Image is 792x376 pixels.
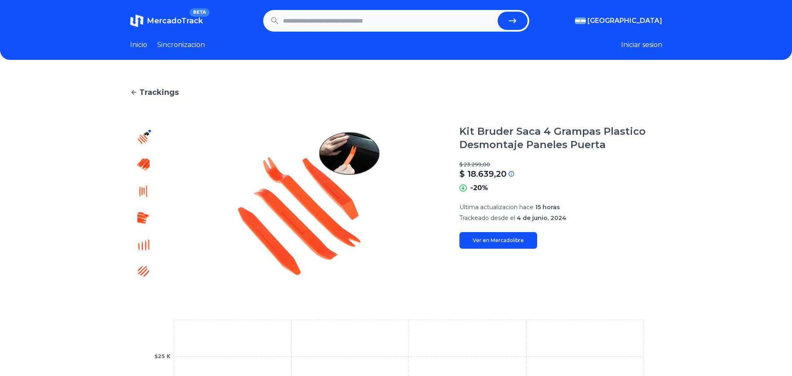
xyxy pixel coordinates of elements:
span: Ultima actualizacion hace [459,203,533,211]
span: Trackings [139,87,179,98]
span: MercadoTrack [147,16,203,25]
img: Kit Bruder Saca 4 Grampas Plastico Desmontaje Paneles Puerta [137,185,150,198]
a: Sincronizacion [157,40,205,50]
button: [GEOGRAPHIC_DATA] [575,16,662,26]
span: Trackeado desde el [459,214,515,222]
h1: Kit Bruder Saca 4 Grampas Plastico Desmontaje Paneles Puerta [459,125,662,151]
tspan: $25 K [154,354,170,359]
img: Kit Bruder Saca 4 Grampas Plastico Desmontaje Paneles Puerta [137,265,150,278]
img: Kit Bruder Saca 4 Grampas Plastico Desmontaje Paneles Puerta [137,238,150,251]
img: Kit Bruder Saca 4 Grampas Plastico Desmontaje Paneles Puerta [173,125,443,284]
img: Argentina [575,17,586,24]
img: Kit Bruder Saca 4 Grampas Plastico Desmontaje Paneles Puerta [137,158,150,171]
span: 4 de junio, 2024 [517,214,566,222]
img: Kit Bruder Saca 4 Grampas Plastico Desmontaje Paneles Puerta [137,211,150,225]
span: [GEOGRAPHIC_DATA] [587,16,662,26]
a: MercadoTrackBETA [130,14,203,27]
p: $ 23.299,00 [459,161,662,168]
a: Trackings [130,87,662,98]
span: 15 horas [535,203,560,211]
img: Kit Bruder Saca 4 Grampas Plastico Desmontaje Paneles Puerta [137,131,150,145]
button: Iniciar sesion [621,40,662,50]
p: $ 18.639,20 [459,168,506,180]
img: MercadoTrack [130,14,143,27]
p: -20% [470,183,488,193]
a: Ver en Mercadolibre [459,232,537,249]
a: Inicio [130,40,147,50]
span: BETA [190,8,209,17]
